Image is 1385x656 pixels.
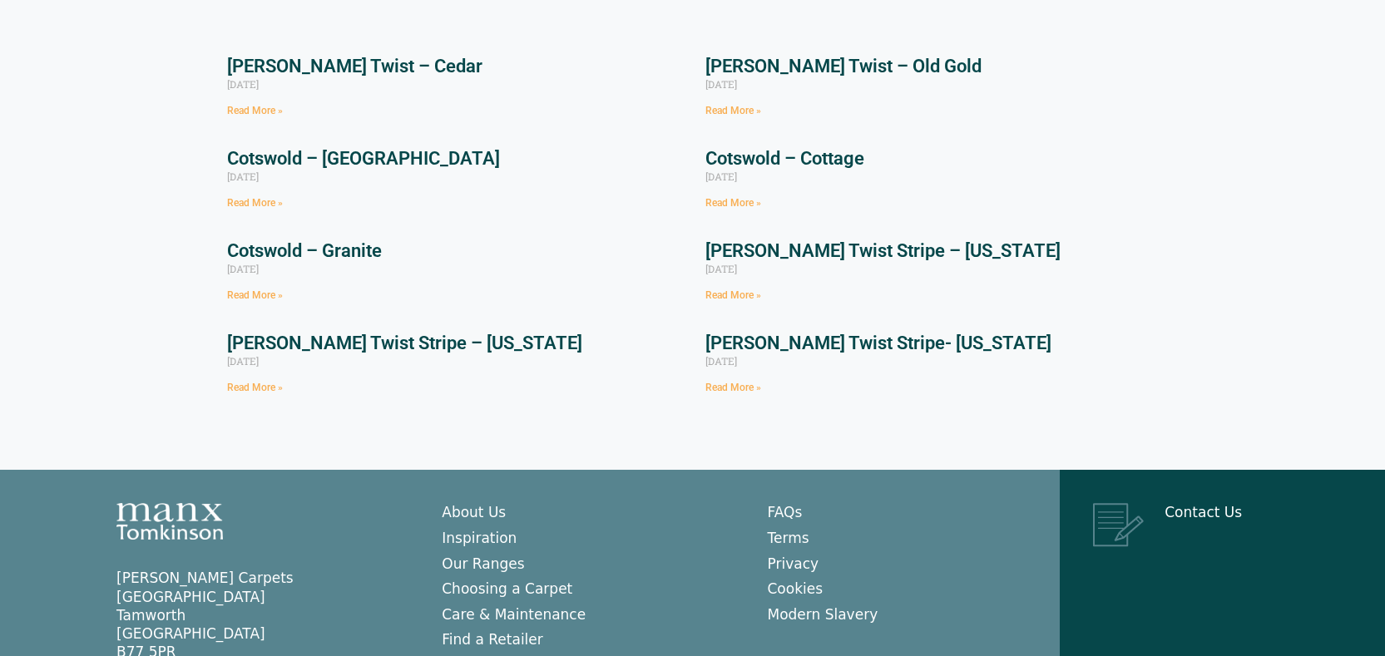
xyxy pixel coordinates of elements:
a: [PERSON_NAME] Twist Stripe – [US_STATE] [227,333,582,353]
span: [DATE] [227,170,259,183]
a: Read more about Cotswold – Cottage [705,197,761,209]
span: [DATE] [705,354,737,367]
a: Read more about Cotswold – Granite [227,289,283,301]
a: Find a Retailer [442,631,543,648]
span: [DATE] [705,77,737,91]
a: Cookies [768,580,824,597]
a: FAQs [768,504,803,520]
a: Care & Maintenance [442,606,586,623]
a: Cotswold – Cottage [705,148,864,169]
a: Our Ranges [442,555,524,572]
span: [DATE] [227,77,259,91]
span: [DATE] [705,262,737,275]
a: Read more about Tomkinson Twist Stripe – Idaho [705,289,761,301]
a: Cotswold – Granite [227,240,382,261]
a: Inspiration [442,530,517,546]
span: [DATE] [705,170,737,183]
span: [DATE] [227,354,259,367]
a: Read more about Tomkinson Twist – Cedar [227,105,283,116]
a: [PERSON_NAME] Twist Stripe – [US_STATE] [705,240,1061,261]
img: Manx Tomkinson Logo [116,503,223,540]
span: [DATE] [227,262,259,275]
a: Terms [768,530,809,546]
a: Choosing a Carpet [442,580,572,597]
a: [PERSON_NAME] Twist – Cedar [227,56,482,76]
a: About Us [442,504,506,520]
a: Contact Us [1165,504,1242,520]
a: Modern Slavery [768,606,878,623]
a: [PERSON_NAME] Twist – Old Gold [705,56,982,76]
a: Cotswold – [GEOGRAPHIC_DATA] [227,148,500,169]
a: Read more about Tomkinson Twist Stripe – New York [227,382,283,393]
a: Privacy [768,555,819,572]
a: Read more about Tomkinson Twist Stripe- Alabama [705,382,761,393]
a: Read more about Cotswold – Barley [227,197,283,209]
a: [PERSON_NAME] Twist Stripe- [US_STATE] [705,333,1051,353]
a: Read more about Tomkinson Twist – Old Gold [705,105,761,116]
